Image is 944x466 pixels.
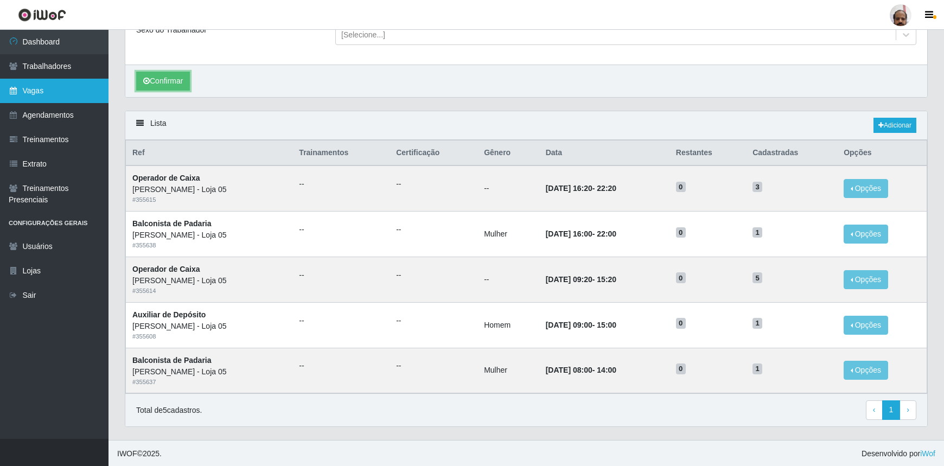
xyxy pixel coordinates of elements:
div: [PERSON_NAME] - Loja 05 [132,321,286,332]
ul: -- [299,270,383,281]
span: 0 [676,318,686,329]
ul: -- [396,315,471,327]
span: 5 [752,272,762,283]
span: ‹ [873,405,876,414]
strong: Balconista de Padaria [132,356,212,365]
time: 22:20 [597,184,616,193]
ul: -- [299,360,383,372]
div: [Selecione...] [341,29,385,41]
strong: Auxiliar de Depósito [132,310,206,319]
td: Mulher [477,212,539,257]
time: 15:20 [597,275,616,284]
th: Opções [837,141,927,166]
a: iWof [920,449,935,458]
ul: -- [299,224,383,235]
button: Opções [844,316,888,335]
time: [DATE] 09:20 [546,275,592,284]
td: Mulher [477,348,539,393]
th: Restantes [669,141,746,166]
div: # 355608 [132,332,286,341]
span: › [907,405,909,414]
time: 15:00 [597,321,616,329]
div: [PERSON_NAME] - Loja 05 [132,229,286,241]
span: 1 [752,227,762,238]
span: 1 [752,363,762,374]
strong: Operador de Caixa [132,265,200,273]
ul: -- [299,178,383,190]
span: IWOF [117,449,137,458]
strong: - [546,321,616,329]
time: [DATE] 16:20 [546,184,592,193]
span: Desenvolvido por [862,448,935,459]
div: [PERSON_NAME] - Loja 05 [132,275,286,286]
label: Sexo do Trabalhador [136,24,207,36]
div: # 355615 [132,195,286,205]
ul: -- [396,270,471,281]
div: [PERSON_NAME] - Loja 05 [132,184,286,195]
strong: - [546,366,616,374]
span: 0 [676,363,686,374]
button: Opções [844,225,888,244]
th: Data [539,141,669,166]
button: Opções [844,270,888,289]
td: -- [477,165,539,211]
a: Adicionar [873,118,916,133]
span: 0 [676,272,686,283]
time: [DATE] 09:00 [546,321,592,329]
div: # 355614 [132,286,286,296]
img: CoreUI Logo [18,8,66,22]
strong: Operador de Caixa [132,174,200,182]
span: © 2025 . [117,448,162,459]
strong: - [546,229,616,238]
time: 14:00 [597,366,616,374]
div: [PERSON_NAME] - Loja 05 [132,366,286,378]
button: Opções [844,179,888,198]
strong: Balconista de Padaria [132,219,212,228]
ul: -- [396,360,471,372]
strong: - [546,184,616,193]
button: Confirmar [136,72,190,91]
ul: -- [299,315,383,327]
time: 22:00 [597,229,616,238]
a: Previous [866,400,883,420]
nav: pagination [866,400,916,420]
ul: -- [396,178,471,190]
time: [DATE] 16:00 [546,229,592,238]
th: Certificação [390,141,477,166]
th: Cadastradas [746,141,837,166]
td: Homem [477,302,539,348]
a: Next [900,400,916,420]
a: 1 [882,400,901,420]
p: Total de 5 cadastros. [136,405,202,416]
div: # 355638 [132,241,286,250]
th: Gênero [477,141,539,166]
div: Lista [125,111,927,140]
td: -- [477,257,539,302]
th: Trainamentos [292,141,390,166]
strong: - [546,275,616,284]
span: 0 [676,227,686,238]
span: 1 [752,318,762,329]
ul: -- [396,224,471,235]
span: 0 [676,182,686,193]
span: 3 [752,182,762,193]
div: # 355637 [132,378,286,387]
button: Opções [844,361,888,380]
time: [DATE] 08:00 [546,366,592,374]
th: Ref [126,141,293,166]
